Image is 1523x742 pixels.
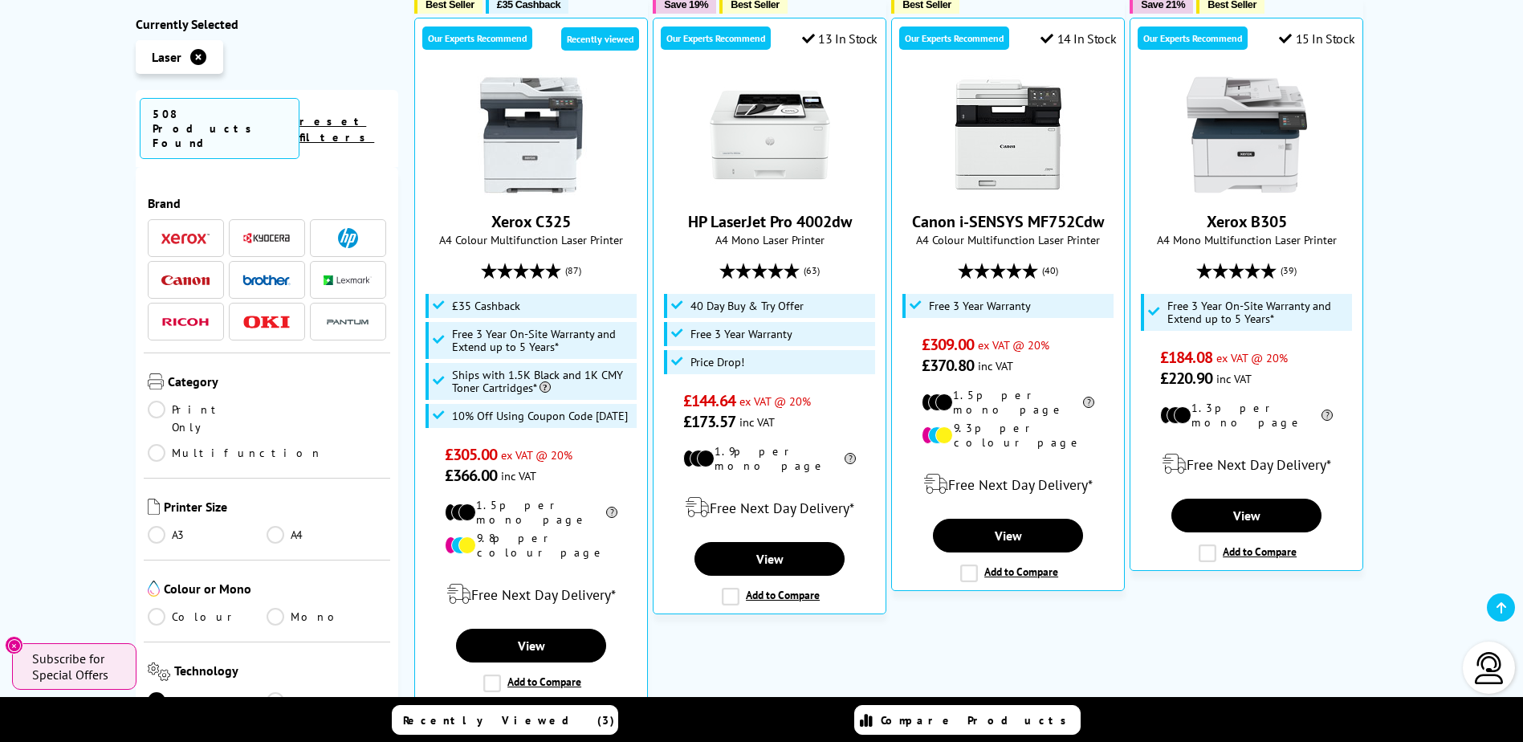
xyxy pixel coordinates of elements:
img: Category [148,373,164,389]
span: £305.00 [445,444,497,465]
button: Close [5,636,23,654]
span: Brand [148,195,387,211]
div: 14 In Stock [1040,31,1116,47]
a: Canon i-SENSYS MF752Cdw [912,211,1104,232]
a: Brother [242,270,291,290]
label: Add to Compare [960,565,1058,582]
a: Xerox B305 [1207,211,1287,232]
img: Xerox [161,233,210,244]
a: Print Only [148,401,267,436]
a: HP LaserJet Pro 4002dw [688,211,852,232]
span: Compare Products [881,713,1075,728]
span: inc VAT [739,414,775,430]
label: Add to Compare [1199,544,1297,562]
a: HP LaserJet Pro 4002dw [710,182,830,198]
a: Pantum [324,312,372,332]
a: Canon i-SENSYS MF752Cdw [948,182,1069,198]
li: 1.5p per mono page [922,388,1094,417]
a: Laser [148,692,267,710]
a: Lexmark [324,270,372,290]
div: 13 In Stock [802,31,878,47]
div: Recently viewed [561,27,639,51]
span: A4 Colour Multifunction Laser Printer [423,232,639,247]
div: modal_delivery [1138,442,1354,487]
span: £173.57 [683,411,735,432]
span: ex VAT @ 20% [501,447,572,463]
img: Ricoh [161,317,210,326]
a: Xerox C325 [491,211,571,232]
a: Ricoh [161,312,210,332]
a: OKI [242,312,291,332]
img: Brother [242,274,291,285]
img: HP LaserJet Pro 4002dw [710,75,830,195]
div: modal_delivery [423,572,639,617]
span: Category [168,373,387,393]
div: Our Experts Recommend [899,26,1009,50]
a: Mono [267,608,386,626]
li: 1.9p per mono page [683,444,856,473]
a: View [933,519,1082,552]
img: Canon i-SENSYS MF752Cdw [948,75,1069,195]
img: Canon [161,275,210,285]
span: ex VAT @ 20% [1216,350,1288,365]
li: 1.3p per mono page [1160,401,1333,430]
a: Canon [161,270,210,290]
li: 1.5p per mono page [445,498,617,527]
img: user-headset-light.svg [1473,652,1505,684]
span: inc VAT [501,468,536,483]
a: A4 [267,526,386,544]
span: Printer Size [164,499,387,518]
span: (87) [565,255,581,286]
span: £35 Cashback [452,300,520,312]
img: Xerox B305 [1187,75,1307,195]
span: Free 3 Year Warranty [929,300,1031,312]
a: Recently Viewed (3) [392,705,618,735]
span: £366.00 [445,465,497,486]
div: Currently Selected [136,16,399,32]
label: Add to Compare [483,675,581,692]
span: 40 Day Buy & Try Offer [690,300,804,312]
span: Ships with 1.5K Black and 1K CMY Toner Cartridges* [452,369,633,394]
div: 15 In Stock [1279,31,1354,47]
div: modal_delivery [662,485,878,530]
span: (40) [1042,255,1058,286]
span: Recently Viewed (3) [403,713,615,728]
div: modal_delivery [900,462,1116,507]
a: Xerox [161,228,210,248]
a: Compare Products [854,705,1081,735]
img: HP [338,228,358,248]
span: Laser [152,49,181,65]
div: Our Experts Recommend [1138,26,1248,50]
a: Inkjet [267,692,386,710]
span: £144.64 [683,390,735,411]
img: Xerox C325 [471,75,592,195]
div: Our Experts Recommend [661,26,771,50]
img: OKI [242,315,291,328]
a: Xerox C325 [471,182,592,198]
a: View [456,629,605,662]
span: £309.00 [922,334,974,355]
a: Multifunction [148,444,323,462]
span: £220.90 [1160,368,1212,389]
span: Colour or Mono [164,581,387,600]
span: A4 Mono Multifunction Laser Printer [1138,232,1354,247]
span: inc VAT [978,358,1013,373]
span: A4 Colour Multifunction Laser Printer [900,232,1116,247]
span: Free 3 Year On-Site Warranty and Extend up to 5 Years* [452,328,633,353]
a: Kyocera [242,228,291,248]
span: (63) [804,255,820,286]
span: inc VAT [1216,371,1252,386]
span: A4 Mono Laser Printer [662,232,878,247]
a: HP [324,228,372,248]
span: Technology [174,662,386,684]
span: (39) [1281,255,1297,286]
span: Subscribe for Special Offers [32,650,120,683]
img: Lexmark [324,275,372,285]
span: ex VAT @ 20% [739,393,811,409]
img: Colour or Mono [148,581,160,597]
span: Free 3 Year Warranty [690,328,792,340]
a: reset filters [299,114,374,145]
li: 9.3p per colour page [922,421,1094,450]
div: Our Experts Recommend [422,26,532,50]
span: 10% Off Using Coupon Code [DATE] [452,410,628,422]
